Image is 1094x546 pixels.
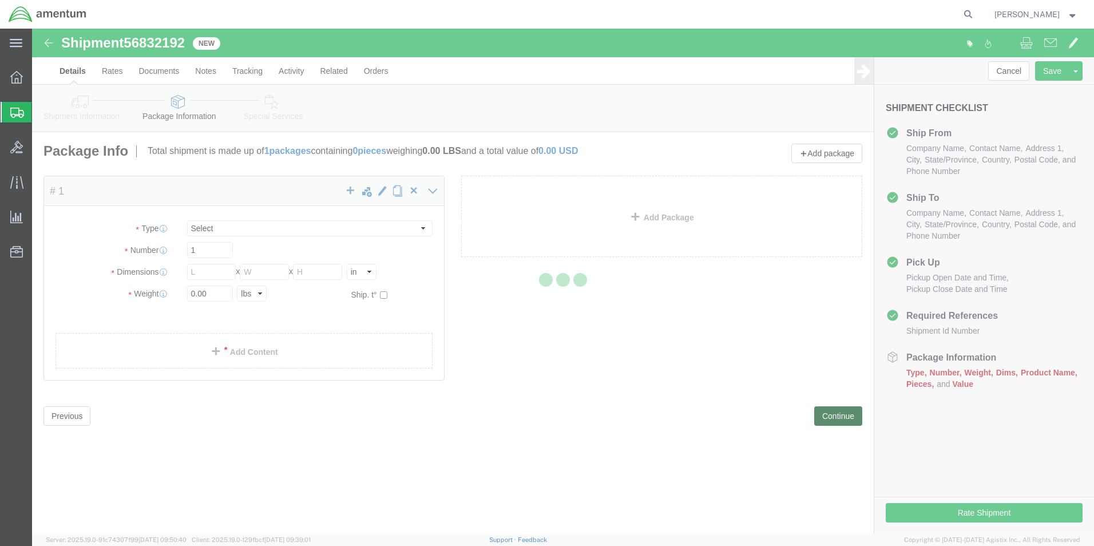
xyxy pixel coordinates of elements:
[192,536,311,543] span: Client: 2025.19.0-129fbcf
[8,6,87,23] img: logo
[994,8,1060,21] span: Marie Morrell
[904,535,1080,545] span: Copyright © [DATE]-[DATE] Agistix Inc., All Rights Reserved
[489,536,518,543] a: Support
[994,7,1079,21] button: [PERSON_NAME]
[46,536,187,543] span: Server: 2025.19.0-91c74307f99
[138,536,187,543] span: [DATE] 09:50:40
[264,536,311,543] span: [DATE] 09:39:01
[518,536,547,543] a: Feedback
